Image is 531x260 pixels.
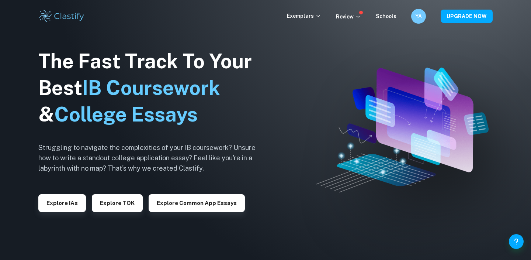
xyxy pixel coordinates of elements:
[38,199,86,206] a: Explore IAs
[287,12,321,20] p: Exemplars
[92,194,143,212] button: Explore TOK
[316,68,488,192] img: Clastify hero
[414,12,423,20] h6: YA
[38,143,267,174] h6: Struggling to navigate the complexities of your IB coursework? Unsure how to write a standout col...
[149,194,245,212] button: Explore Common App essays
[411,9,426,24] button: YA
[441,10,493,23] button: UPGRADE NOW
[92,199,143,206] a: Explore TOK
[336,13,361,21] p: Review
[82,76,220,99] span: IB Coursework
[38,48,267,128] h1: The Fast Track To Your Best &
[38,194,86,212] button: Explore IAs
[54,103,198,126] span: College Essays
[38,9,85,24] img: Clastify logo
[376,13,396,19] a: Schools
[149,199,245,206] a: Explore Common App essays
[509,234,524,249] button: Help and Feedback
